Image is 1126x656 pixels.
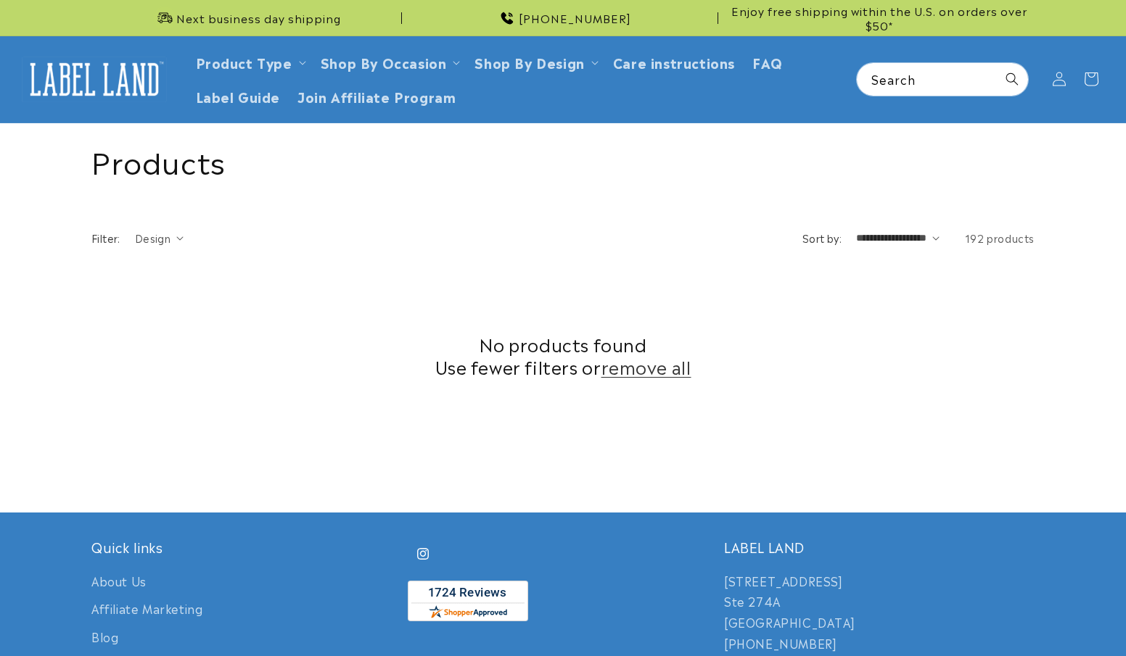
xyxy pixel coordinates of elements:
[604,45,744,79] a: Care instructions
[135,231,170,245] span: Design
[91,594,202,623] a: Affiliate Marketing
[187,45,312,79] summary: Product Type
[297,88,456,104] span: Join Affiliate Program
[724,4,1035,32] span: Enjoy free shipping within the U.S. on orders over $50*
[176,11,341,25] span: Next business day shipping
[965,231,1035,245] span: 192 products
[312,45,467,79] summary: Shop By Occasion
[601,355,691,378] a: remove all
[996,63,1028,95] button: Search
[752,54,783,70] span: FAQ
[196,88,281,104] span: Label Guide
[519,11,631,25] span: [PHONE_NUMBER]
[91,570,147,595] a: About Us
[802,231,842,245] label: Sort by:
[91,623,118,651] a: Blog
[22,57,167,101] img: Label Land
[613,54,735,70] span: Care instructions
[744,45,792,79] a: FAQ
[17,51,173,107] a: Label Land
[91,231,120,246] h2: Filter:
[321,54,447,70] span: Shop By Occasion
[466,45,604,79] summary: Shop By Design
[289,79,464,113] a: Join Affiliate Program
[408,581,528,621] img: Customer Reviews
[187,79,289,113] a: Label Guide
[724,539,1035,555] h2: LABEL LAND
[196,52,292,72] a: Product Type
[135,231,184,246] summary: Design (0 selected)
[91,141,1035,179] h1: Products
[821,588,1111,642] iframe: Gorgias Floating Chat
[474,52,584,72] a: Shop By Design
[91,333,1035,378] h2: No products found Use fewer filters or
[91,539,402,555] h2: Quick links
